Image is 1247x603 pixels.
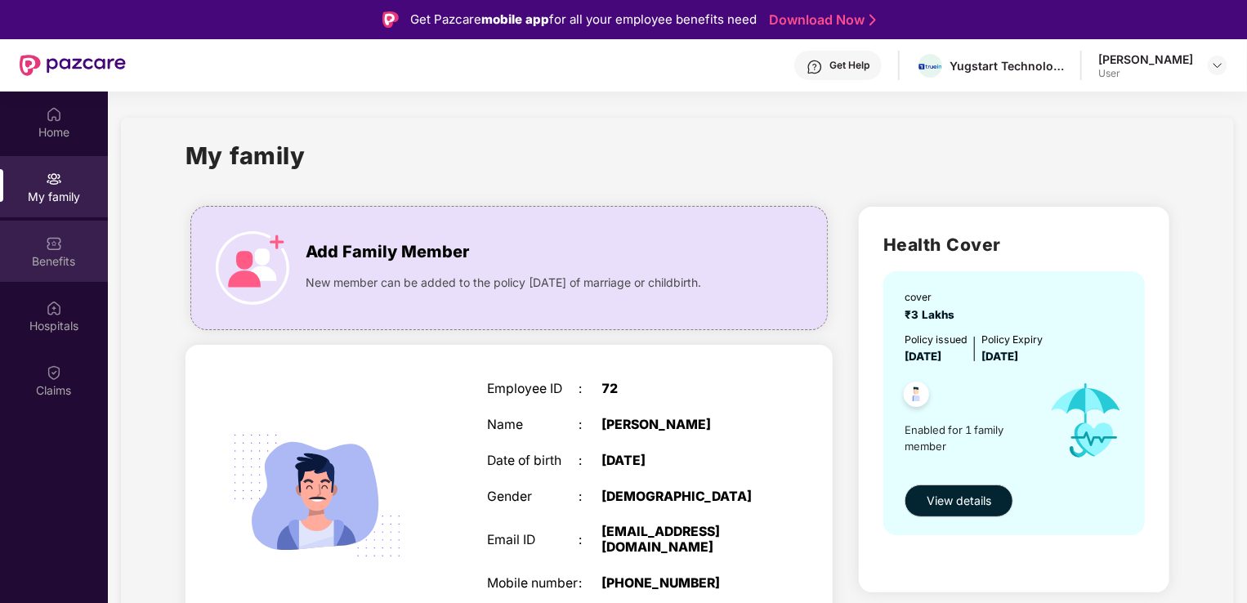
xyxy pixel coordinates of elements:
span: Add Family Member [306,239,469,265]
span: [DATE] [905,350,941,363]
div: [EMAIL_ADDRESS][DOMAIN_NAME] [601,525,762,556]
img: svg+xml;base64,PHN2ZyB3aWR0aD0iMjAiIGhlaWdodD0iMjAiIHZpZXdCb3g9IjAgMCAyMCAyMCIgZmlsbD0ibm9uZSIgeG... [46,171,62,187]
img: Stroke [869,11,876,29]
div: : [579,576,601,592]
h2: Health Cover [883,231,1145,258]
img: svg+xml;base64,PHN2ZyBpZD0iRHJvcGRvd24tMzJ4MzIiIHhtbG5zPSJodHRwOi8vd3d3LnczLm9yZy8yMDAwL3N2ZyIgd2... [1211,59,1224,72]
span: View details [927,492,991,510]
img: Truein.png [918,64,942,69]
div: Yugstart Technologies Private Limited [950,58,1064,74]
div: : [579,382,601,397]
div: 72 [601,382,762,397]
div: Policy Expiry [981,332,1043,347]
img: svg+xml;base64,PHN2ZyBpZD0iSG9zcGl0YWxzIiB4bWxucz0iaHR0cDovL3d3dy53My5vcmcvMjAwMC9zdmciIHdpZHRoPS... [46,300,62,316]
img: Logo [382,11,399,28]
div: User [1098,67,1193,80]
img: New Pazcare Logo [20,55,126,76]
img: svg+xml;base64,PHN2ZyBpZD0iSGVscC0zMngzMiIgeG1sbnM9Imh0dHA6Ly93d3cudzMub3JnLzIwMDAvc3ZnIiB3aWR0aD... [807,59,823,75]
div: Policy issued [905,332,968,347]
div: Mobile number [487,576,579,592]
div: Email ID [487,533,579,548]
span: ₹3 Lakhs [905,308,961,321]
button: View details [905,485,1013,517]
h1: My family [185,137,306,174]
div: Employee ID [487,382,579,397]
div: [PERSON_NAME] [1098,51,1193,67]
div: : [579,533,601,548]
img: svg+xml;base64,PHN2ZyB4bWxucz0iaHR0cDovL3d3dy53My5vcmcvMjAwMC9zdmciIHdpZHRoPSIyMjQiIGhlaWdodD0iMT... [213,392,420,599]
span: Enabled for 1 family member [905,422,1035,455]
div: [DEMOGRAPHIC_DATA] [601,489,762,505]
div: [PERSON_NAME] [601,418,762,433]
div: [DATE] [601,453,762,469]
strong: mobile app [481,11,549,27]
div: [PHONE_NUMBER] [601,576,762,592]
div: Get Help [829,59,869,72]
img: svg+xml;base64,PHN2ZyBpZD0iSG9tZSIgeG1sbnM9Imh0dHA6Ly93d3cudzMub3JnLzIwMDAvc3ZnIiB3aWR0aD0iMjAiIG... [46,106,62,123]
div: Get Pazcare for all your employee benefits need [410,10,757,29]
img: icon [216,231,289,305]
div: Gender [487,489,579,505]
div: Name [487,418,579,433]
img: svg+xml;base64,PHN2ZyB4bWxucz0iaHR0cDovL3d3dy53My5vcmcvMjAwMC9zdmciIHdpZHRoPSI0OC45NDMiIGhlaWdodD... [896,377,936,417]
div: cover [905,289,961,305]
div: Date of birth [487,453,579,469]
div: : [579,418,601,433]
img: svg+xml;base64,PHN2ZyBpZD0iQ2xhaW0iIHhtbG5zPSJodHRwOi8vd3d3LnczLm9yZy8yMDAwL3N2ZyIgd2lkdGg9IjIwIi... [46,364,62,381]
a: Download Now [769,11,871,29]
img: svg+xml;base64,PHN2ZyBpZD0iQmVuZWZpdHMiIHhtbG5zPSJodHRwOi8vd3d3LnczLm9yZy8yMDAwL3N2ZyIgd2lkdGg9Ij... [46,235,62,252]
div: : [579,453,601,469]
img: icon [1035,365,1137,476]
span: [DATE] [981,350,1018,363]
div: : [579,489,601,505]
span: New member can be added to the policy [DATE] of marriage or childbirth. [306,274,701,292]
